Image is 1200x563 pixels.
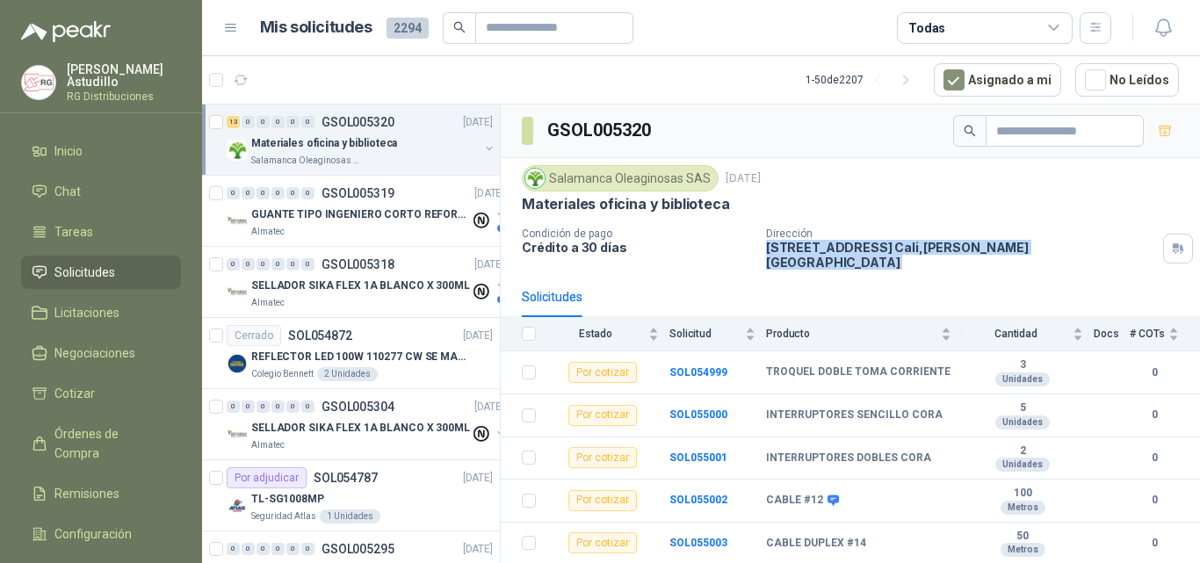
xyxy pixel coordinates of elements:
[669,537,727,549] b: SOL055003
[286,258,300,271] div: 0
[766,537,866,551] b: CABLE DUPLEX #14
[387,18,429,39] span: 2294
[242,116,255,128] div: 0
[227,254,508,310] a: 0 0 0 0 0 0 GSOL005318[DATE] Company LogoSELLADOR SIKA FLEX 1A BLANCO X 300MLAlmatec
[21,336,181,370] a: Negociaciones
[227,495,248,516] img: Company Logo
[54,182,81,201] span: Chat
[453,21,466,33] span: search
[242,543,255,555] div: 0
[21,417,181,470] a: Órdenes de Compra
[1001,501,1045,515] div: Metros
[766,328,937,340] span: Producto
[568,490,637,511] div: Por cotizar
[669,451,727,464] a: SOL055001
[962,358,1083,372] b: 3
[1130,407,1179,423] b: 0
[546,317,669,351] th: Estado
[251,438,285,452] p: Almatec
[766,317,962,351] th: Producto
[1130,317,1200,351] th: # COTs
[669,408,727,421] a: SOL055000
[251,225,285,239] p: Almatec
[1130,328,1165,340] span: # COTs
[1094,317,1130,351] th: Docs
[227,325,281,346] div: Cerrado
[669,317,766,351] th: Solicitud
[257,401,270,413] div: 0
[301,116,314,128] div: 0
[227,183,508,239] a: 0 0 0 0 0 0 GSOL005319[DATE] Company LogoGUANTE TIPO INGENIERO CORTO REFORZADOAlmatec
[766,227,1156,240] p: Dirección
[322,543,394,555] p: GSOL005295
[227,467,307,488] div: Por adjudicar
[669,328,741,340] span: Solicitud
[962,328,1069,340] span: Cantidad
[522,227,752,240] p: Condición de pago
[962,444,1083,458] b: 2
[251,296,285,310] p: Almatec
[227,401,240,413] div: 0
[474,256,504,273] p: [DATE]
[908,18,945,38] div: Todas
[766,494,823,508] b: CABLE #12
[546,328,645,340] span: Estado
[463,114,493,131] p: [DATE]
[286,401,300,413] div: 0
[934,63,1061,97] button: Asignado a mi
[322,258,394,271] p: GSOL005318
[320,509,380,523] div: 1 Unidades
[21,134,181,168] a: Inicio
[1130,535,1179,552] b: 0
[21,477,181,510] a: Remisiones
[21,296,181,329] a: Licitaciones
[21,377,181,410] a: Cotizar
[301,187,314,199] div: 0
[257,258,270,271] div: 0
[271,187,285,199] div: 0
[271,401,285,413] div: 0
[227,116,240,128] div: 13
[54,484,119,503] span: Remisiones
[257,116,270,128] div: 0
[322,401,394,413] p: GSOL005304
[962,530,1083,544] b: 50
[568,447,637,468] div: Por cotizar
[257,187,270,199] div: 0
[962,317,1094,351] th: Cantidad
[54,424,164,463] span: Órdenes de Compra
[271,258,285,271] div: 0
[227,140,248,161] img: Company Logo
[568,405,637,426] div: Por cotizar
[568,362,637,383] div: Por cotizar
[227,543,240,555] div: 0
[669,494,727,506] a: SOL055002
[806,66,920,94] div: 1 - 50 de 2207
[67,63,181,88] p: [PERSON_NAME] Astudillo
[964,125,976,137] span: search
[22,66,55,99] img: Company Logo
[322,187,394,199] p: GSOL005319
[227,187,240,199] div: 0
[271,116,285,128] div: 0
[54,303,119,322] span: Licitaciones
[54,141,83,161] span: Inicio
[54,343,135,363] span: Negociaciones
[227,396,508,452] a: 0 0 0 0 0 0 GSOL005304[DATE] Company LogoSELLADOR SIKA FLEX 1A BLANCO X 300MLAlmatec
[286,116,300,128] div: 0
[251,349,470,365] p: REFLECTOR LED 100W 110277 CW SE MARCA: PILA BY PHILIPS
[54,524,132,544] span: Configuración
[271,543,285,555] div: 0
[21,256,181,289] a: Solicitudes
[726,170,761,187] p: [DATE]
[242,258,255,271] div: 0
[227,282,248,303] img: Company Logo
[463,328,493,344] p: [DATE]
[301,401,314,413] div: 0
[227,424,248,445] img: Company Logo
[317,367,378,381] div: 2 Unidades
[669,366,727,379] b: SOL054999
